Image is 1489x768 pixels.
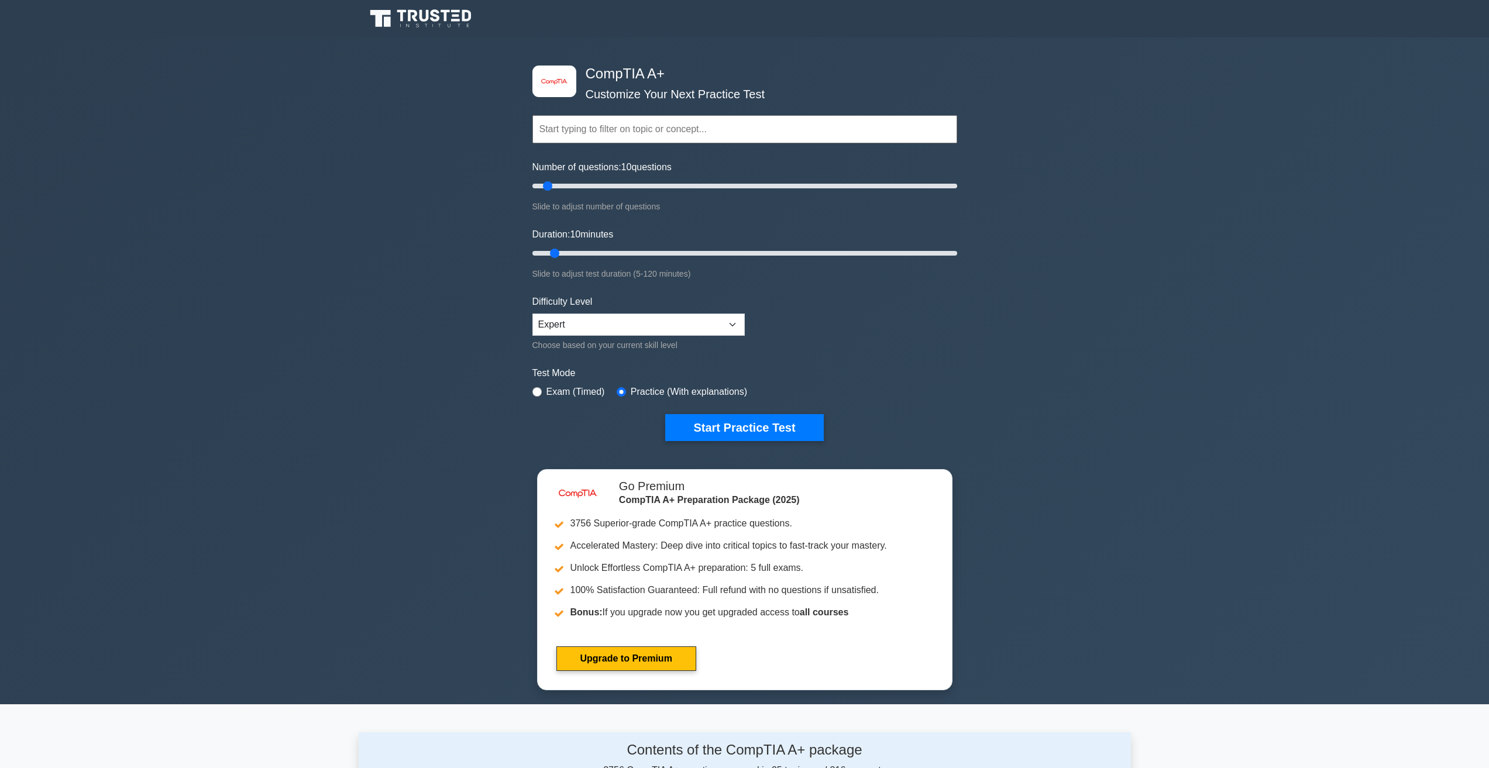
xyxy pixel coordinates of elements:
[532,115,957,143] input: Start typing to filter on topic or concept...
[532,295,593,309] label: Difficulty Level
[532,228,614,242] label: Duration: minutes
[570,229,580,239] span: 10
[581,66,900,82] h4: CompTIA A+
[665,414,823,441] button: Start Practice Test
[532,160,672,174] label: Number of questions: questions
[631,385,747,399] label: Practice (With explanations)
[532,366,957,380] label: Test Mode
[556,646,696,671] a: Upgrade to Premium
[546,385,605,399] label: Exam (Timed)
[621,162,632,172] span: 10
[532,267,957,281] div: Slide to adjust test duration (5-120 minutes)
[469,742,1020,759] h4: Contents of the CompTIA A+ package
[532,338,745,352] div: Choose based on your current skill level
[532,199,957,213] div: Slide to adjust number of questions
